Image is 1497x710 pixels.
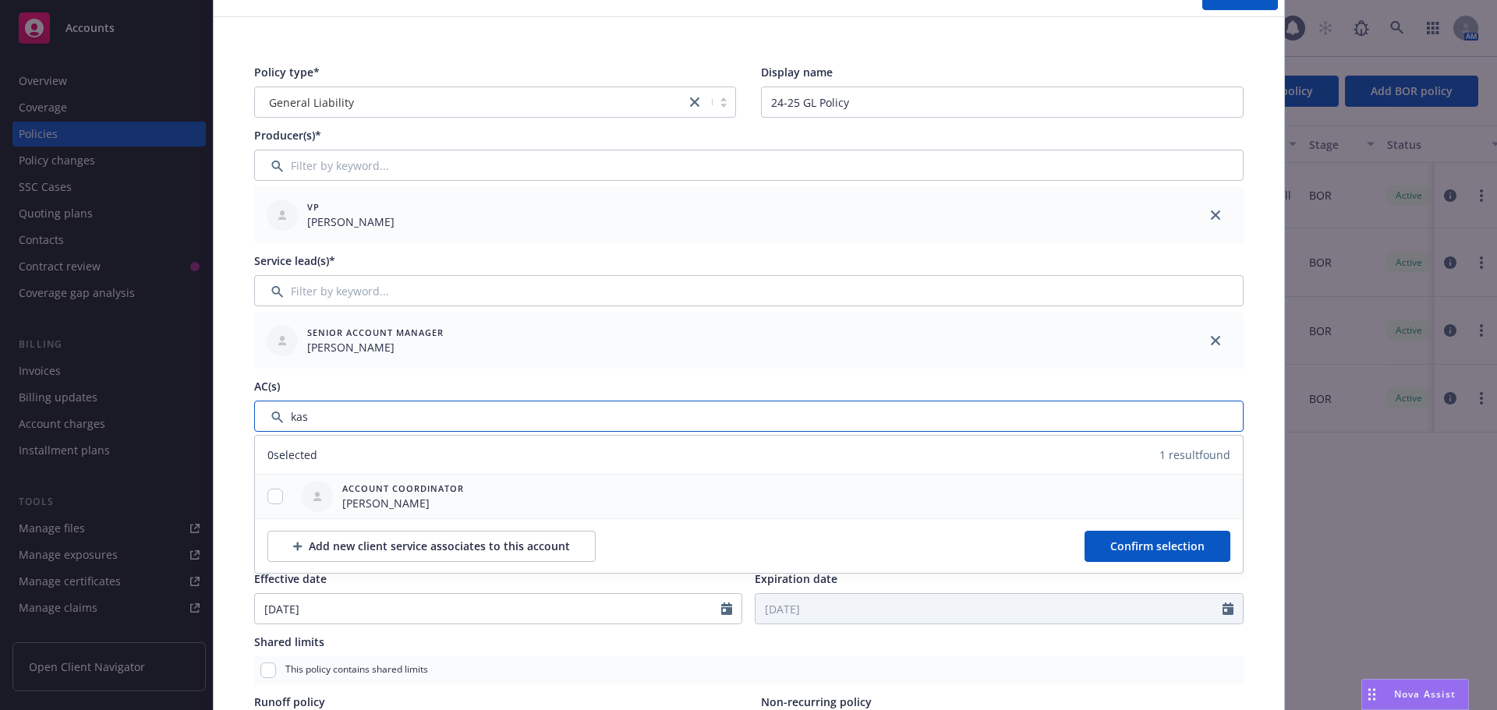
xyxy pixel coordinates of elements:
[685,93,704,111] a: close
[307,339,444,355] span: [PERSON_NAME]
[1206,206,1225,224] a: close
[307,214,395,230] span: [PERSON_NAME]
[263,94,678,111] span: General Liability
[761,65,833,79] span: Display name
[1361,679,1469,710] button: Nova Assist
[1206,331,1225,350] a: close
[1362,680,1382,709] div: Drag to move
[307,326,444,339] span: Senior Account Manager
[254,634,324,649] span: Shared limits
[269,94,354,111] span: General Liability
[254,150,1244,181] input: Filter by keyword...
[254,571,327,586] span: Effective date
[755,571,837,586] span: Expiration date
[307,200,395,214] span: VP
[254,694,325,709] span: Runoff policy
[254,128,321,143] span: Producer(s)*
[254,656,1244,684] div: This policy contains shared limits
[267,447,317,463] span: 0 selected
[293,532,570,561] div: Add new client service associates to this account
[342,495,464,511] span: [PERSON_NAME]
[1085,531,1230,562] button: Confirm selection
[1394,687,1456,701] span: Nova Assist
[254,379,280,394] span: AC(s)
[721,602,732,615] svg: Calendar
[267,531,596,562] button: Add new client service associates to this account
[255,594,722,623] input: MM/DD/YYYY
[254,253,335,268] span: Service lead(s)*
[254,275,1244,306] input: Filter by keyword...
[1110,539,1205,553] span: Confirm selection
[1223,602,1233,615] svg: Calendar
[756,594,1223,623] input: MM/DD/YYYY
[1159,447,1230,463] span: 1 result found
[342,482,464,495] span: Account Coordinator
[761,694,872,709] span: Non-recurring policy
[254,65,320,79] span: Policy type*
[254,401,1244,432] input: Filter by keyword...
